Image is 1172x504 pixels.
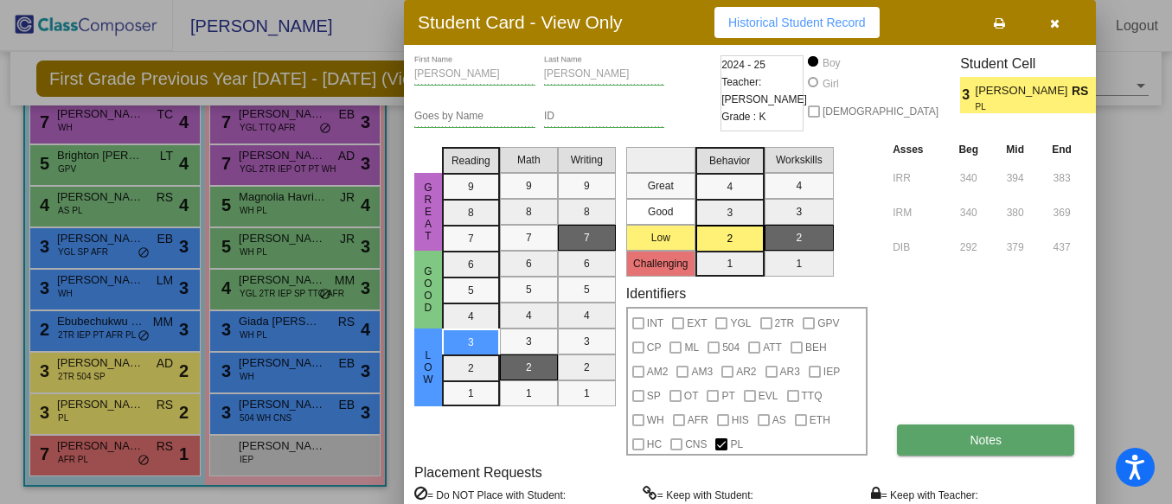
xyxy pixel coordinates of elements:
span: INT [647,313,663,334]
span: EXT [687,313,707,334]
span: 2TR [775,313,795,334]
span: 2024 - 25 [721,56,765,73]
input: assessment [893,165,940,191]
span: Notes [970,433,1002,447]
span: 504 [722,337,740,358]
span: ETH [810,410,830,431]
span: CNS [685,434,707,455]
span: AM3 [691,361,713,382]
span: PT [721,386,734,406]
span: PL [730,434,743,455]
label: = Do NOT Place with Student: [414,486,566,503]
span: WH [647,410,664,431]
span: PL [976,100,1060,113]
span: RS [1072,82,1096,100]
span: YGL [730,313,751,334]
span: Low [420,349,436,386]
span: 3 [960,85,975,105]
span: Good [420,265,436,314]
span: AR3 [780,361,800,382]
span: [PERSON_NAME] [976,82,1072,100]
span: Great [420,182,436,242]
input: assessment [893,234,940,260]
span: [DEMOGRAPHIC_DATA] [823,101,938,122]
span: OT [684,386,699,406]
button: Notes [897,424,1074,456]
span: SP [647,386,661,406]
div: Boy [822,55,841,71]
label: Placement Requests [414,464,542,481]
span: IEP [823,361,840,382]
span: EVL [759,386,778,406]
h3: Student Card - View Only [418,11,623,33]
th: Mid [992,140,1038,159]
span: TTQ [802,386,823,406]
span: HIS [732,410,749,431]
th: Asses [888,140,945,159]
input: goes by name [414,111,535,123]
span: AFR [688,410,708,431]
span: CP [647,337,662,358]
th: Beg [945,140,992,159]
span: ML [684,337,699,358]
span: AS [772,410,786,431]
span: Historical Student Record [728,16,866,29]
span: HC [647,434,662,455]
label: = Keep with Student: [643,486,753,503]
span: Teacher: [PERSON_NAME] [721,73,807,108]
span: AM2 [647,361,669,382]
span: ATT [763,337,782,358]
h3: Student Cell [960,55,1111,72]
input: assessment [893,200,940,226]
label: = Keep with Teacher: [871,486,978,503]
span: BEH [805,337,827,358]
div: Girl [822,76,839,92]
button: Historical Student Record [714,7,880,38]
label: Identifiers [626,285,686,302]
span: AR2 [736,361,756,382]
th: End [1038,140,1086,159]
span: 2 [1096,85,1111,105]
span: Grade : K [721,108,765,125]
span: GPV [817,313,839,334]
